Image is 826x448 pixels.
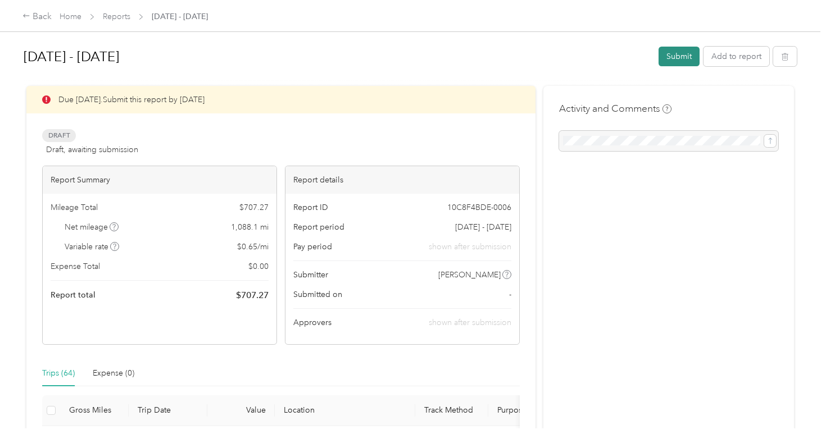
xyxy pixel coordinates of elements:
[293,317,332,328] span: Approvers
[763,385,826,448] iframe: Everlance-gr Chat Button Frame
[488,395,573,426] th: Purpose
[438,269,501,281] span: [PERSON_NAME]
[42,129,76,142] span: Draft
[43,166,276,194] div: Report Summary
[248,260,269,272] span: $ 0.00
[231,221,269,233] span: 1,088.1 mi
[704,47,769,66] button: Add to report
[429,318,511,327] span: shown after submission
[293,289,342,300] span: Submitted on
[293,241,332,253] span: Pay period
[293,269,328,281] span: Submitter
[236,289,269,302] span: $ 707.27
[239,202,269,213] span: $ 707.27
[275,395,415,426] th: Location
[447,202,511,213] span: 10C8F4BDE-0006
[293,202,328,213] span: Report ID
[65,221,119,233] span: Net mileage
[24,43,651,70] h1: Sep 1 - 30, 2025
[559,102,671,116] h4: Activity and Comments
[509,289,511,300] span: -
[129,395,207,426] th: Trip Date
[93,367,134,380] div: Expense (0)
[26,86,535,113] div: Due [DATE]. Submit this report by [DATE]
[42,367,75,380] div: Trips (64)
[60,12,81,21] a: Home
[207,395,275,426] th: Value
[429,241,511,253] span: shown after submission
[237,241,269,253] span: $ 0.65 / mi
[455,221,511,233] span: [DATE] - [DATE]
[293,221,344,233] span: Report period
[51,289,96,301] span: Report total
[415,395,488,426] th: Track Method
[285,166,519,194] div: Report details
[152,11,208,22] span: [DATE] - [DATE]
[659,47,700,66] button: Submit
[65,241,120,253] span: Variable rate
[103,12,130,21] a: Reports
[51,202,98,213] span: Mileage Total
[46,144,138,156] span: Draft, awaiting submission
[51,260,100,272] span: Expense Total
[22,10,52,24] div: Back
[60,395,129,426] th: Gross Miles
